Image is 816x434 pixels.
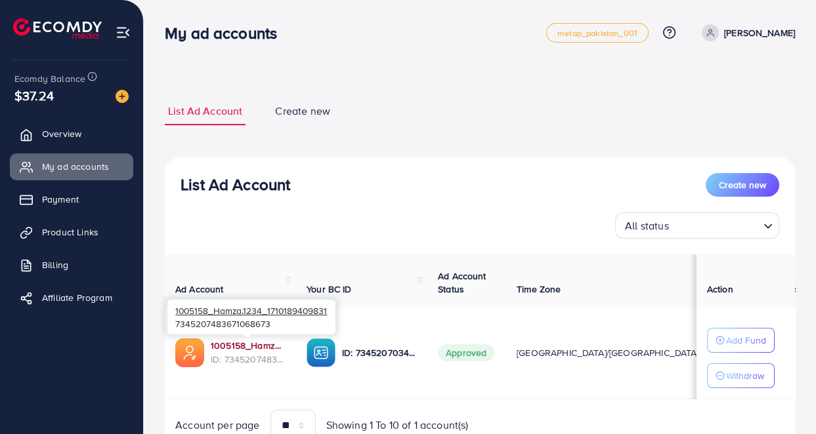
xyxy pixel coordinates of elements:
[10,121,133,147] a: Overview
[673,214,758,235] input: Search for option
[10,186,133,212] a: Payment
[10,252,133,278] a: Billing
[116,90,129,103] img: image
[706,173,779,197] button: Create new
[707,283,733,296] span: Action
[42,193,79,206] span: Payment
[14,72,85,85] span: Ecomdy Balance
[557,29,637,37] span: metap_pakistan_001
[42,127,81,140] span: Overview
[175,283,224,296] span: Ad Account
[719,178,766,191] span: Create new
[707,363,775,388] button: Withdraw
[175,418,260,433] span: Account per page
[116,25,131,40] img: menu
[165,24,288,43] h3: My ad accounts
[10,285,133,311] a: Affiliate Program
[42,258,68,271] span: Billing
[307,338,335,367] img: ic-ba-acc.ded83a64.svg
[42,291,112,304] span: Affiliate Program
[546,23,649,43] a: metap_pakistan_001
[615,212,779,239] div: Search for option
[438,344,494,361] span: Approved
[175,304,327,317] span: 1005158_Hamza.1234_1710189409831
[726,332,766,348] p: Add Fund
[10,153,133,180] a: My ad accounts
[42,226,98,239] span: Product Links
[707,328,775,353] button: Add Fund
[181,175,290,194] h3: List Ad Account
[622,216,672,235] span: All status
[10,219,133,245] a: Product Links
[275,104,330,119] span: Create new
[697,24,795,41] a: [PERSON_NAME]
[211,353,286,366] span: ID: 7345207483671068673
[342,345,417,361] p: ID: 7345207034608140289
[724,25,795,41] p: [PERSON_NAME]
[42,160,109,173] span: My ad accounts
[13,18,102,39] img: logo
[760,375,806,424] iframe: Chat
[326,418,469,433] span: Showing 1 To 10 of 1 account(s)
[211,339,286,352] a: 1005158_Hamza.1234_1710189409831
[307,283,352,296] span: Your BC ID
[167,300,335,334] div: 7345207483671068673
[175,338,204,367] img: ic-ads-acc.e4c84228.svg
[168,104,242,119] span: List Ad Account
[14,86,54,105] span: $37.24
[517,283,561,296] span: Time Zone
[726,368,764,384] p: Withdraw
[438,269,486,296] span: Ad Account Status
[517,346,699,359] span: [GEOGRAPHIC_DATA]/[GEOGRAPHIC_DATA]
